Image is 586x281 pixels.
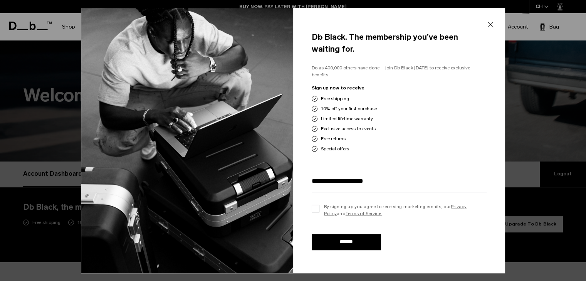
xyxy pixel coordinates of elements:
[321,145,349,152] span: Special offers
[312,84,487,91] p: Sign up now to receive
[321,125,376,132] span: Exclusive access to events
[321,95,349,102] span: Free shipping
[312,31,487,55] h4: Db Black. The membership you’ve been waiting for.
[321,115,373,122] span: Limited lifetime warranty
[312,64,487,79] p: Do as 400,000 others have done – join Db Black [DATE] to receive exclusive benefits.
[324,204,467,216] a: Privacy Policy
[321,105,377,112] span: 10% off your first purchase
[312,203,487,217] label: By signing up you agree to receiving marketing emails, our and
[346,211,382,216] a: Terms of Service.
[321,135,346,142] span: Free returns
